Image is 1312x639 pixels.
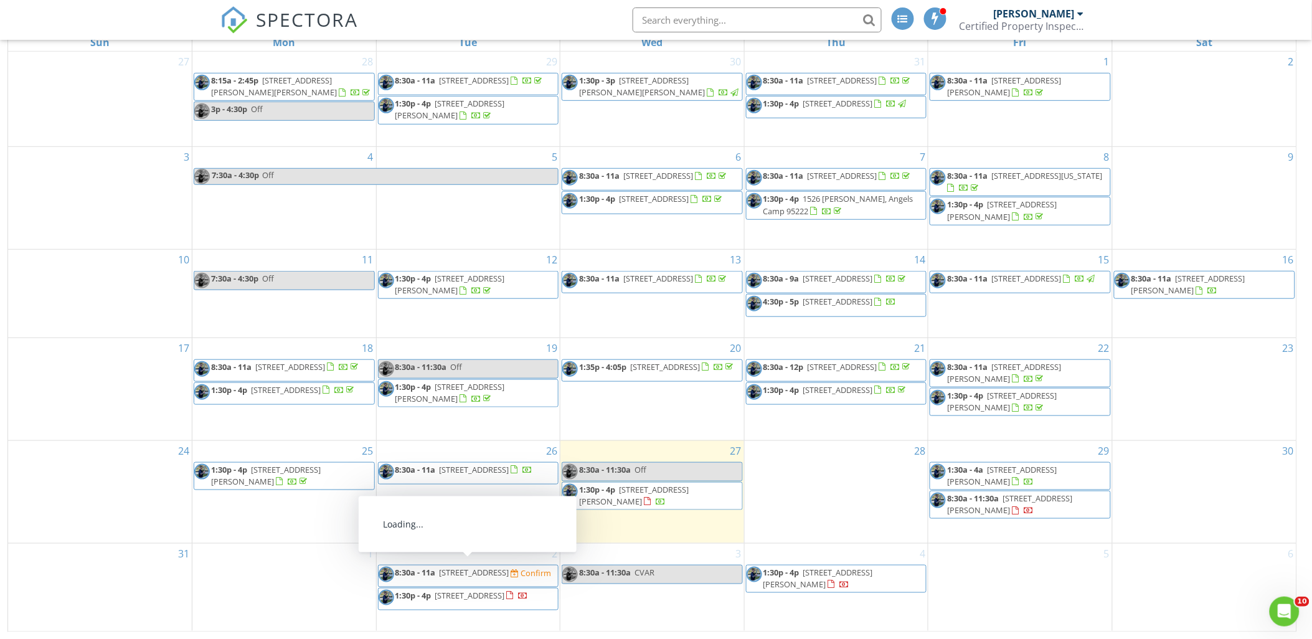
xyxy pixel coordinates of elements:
a: Thursday [824,34,849,51]
a: Go to September 1, 2025 [366,544,376,564]
a: 1:30a - 4a [STREET_ADDRESS][PERSON_NAME] [930,462,1111,490]
span: 1:30p - 4p [579,484,615,495]
a: Go to August 14, 2025 [912,250,928,270]
a: 8:30a - 11a [STREET_ADDRESS] [395,75,545,86]
a: 1:30p - 4p [STREET_ADDRESS][PERSON_NAME] [378,271,559,299]
span: SPECTORA [257,6,359,32]
a: 8:30a - 11a [STREET_ADDRESS] [378,462,559,485]
a: Go to July 29, 2025 [544,52,560,72]
a: 1:30p - 3p [STREET_ADDRESS][PERSON_NAME][PERSON_NAME] [562,73,743,101]
img: screenshot_20250225_164559.png [930,273,946,288]
a: 8:30a - 11a [STREET_ADDRESS][PERSON_NAME] [947,75,1061,98]
div: Confirm [521,568,552,578]
a: 1:30p - 4p [STREET_ADDRESS] [194,382,375,405]
span: 1:30p - 4p [395,381,432,392]
td: Go to September 2, 2025 [376,543,560,631]
span: [STREET_ADDRESS] [623,273,693,284]
a: 8:30a - 11a [STREET_ADDRESS] [562,271,743,293]
a: 8:30a - 9a [STREET_ADDRESS] [746,271,927,293]
span: 1:30p - 4p [395,98,432,109]
a: 8:30a - 11a [STREET_ADDRESS][PERSON_NAME] [947,361,1061,384]
td: Go to August 12, 2025 [376,250,560,338]
td: Go to September 1, 2025 [192,543,377,631]
span: [STREET_ADDRESS] [255,361,325,372]
span: [STREET_ADDRESS] [808,75,877,86]
a: 8:30a - 11a [STREET_ADDRESS] [395,567,511,578]
a: 1:30p - 4p [STREET_ADDRESS][PERSON_NAME] [211,464,321,487]
a: 8:30a - 11a [STREET_ADDRESS] [579,170,729,181]
img: screenshot_20250225_164559.png [747,170,762,186]
span: 8:30a - 12p [763,361,804,372]
span: [STREET_ADDRESS] [991,273,1061,284]
span: [STREET_ADDRESS] [803,273,873,284]
a: Go to September 5, 2025 [1102,544,1112,564]
td: Go to August 19, 2025 [376,338,560,440]
img: screenshot_20250225_164559.png [194,384,210,400]
td: Go to August 6, 2025 [560,147,745,250]
td: Go to July 28, 2025 [192,52,377,147]
a: 1:35p - 4:05p [STREET_ADDRESS] [579,361,735,372]
span: [STREET_ADDRESS][PERSON_NAME] [763,567,873,590]
img: screenshot_20250225_164559.png [1115,273,1130,288]
span: 1:35p - 4:05p [579,361,626,372]
a: Go to August 29, 2025 [1096,441,1112,461]
a: Go to September 3, 2025 [734,544,744,564]
span: 1:30p - 4p [763,384,800,395]
span: [STREET_ADDRESS] [623,170,693,181]
span: 8:30a - 11:30a [395,361,447,372]
span: 1:30p - 4p [211,384,247,395]
a: Go to August 3, 2025 [181,147,192,167]
span: [STREET_ADDRESS] [440,464,509,475]
td: Go to August 8, 2025 [928,147,1113,250]
span: [STREET_ADDRESS][PERSON_NAME] [947,493,1072,516]
a: 1:30p - 4p [STREET_ADDRESS] [211,384,356,395]
span: [STREET_ADDRESS] [440,567,509,578]
a: Go to September 4, 2025 [917,544,928,564]
span: 7:30a - 4:30p [211,169,260,184]
span: [STREET_ADDRESS][PERSON_NAME] [395,98,505,121]
a: 8:30a - 12p [STREET_ADDRESS] [763,361,913,372]
span: 8:30a - 11a [579,273,620,284]
td: Go to August 16, 2025 [1112,250,1296,338]
td: Go to September 3, 2025 [560,543,745,631]
img: screenshot_20250225_164559.png [379,98,394,113]
td: Go to August 11, 2025 [192,250,377,338]
a: 8:30a - 11a [STREET_ADDRESS][PERSON_NAME] [1131,273,1245,296]
img: screenshot_20250225_164559.png [747,75,762,90]
img: screenshot_20250225_164559.png [379,381,394,397]
img: screenshot_20250225_164559.png [379,273,394,288]
td: Go to August 18, 2025 [192,338,377,440]
img: screenshot_20250225_164559.png [194,464,210,480]
span: [STREET_ADDRESS][PERSON_NAME] [395,273,505,296]
img: screenshot_20250225_164559.png [562,170,578,186]
span: 1:30p - 4p [947,199,983,210]
a: 8:30a - 11a [STREET_ADDRESS][PERSON_NAME] [930,73,1111,101]
span: 8:30a - 11a [579,170,620,181]
span: [STREET_ADDRESS][PERSON_NAME][PERSON_NAME] [579,75,705,98]
td: Go to September 5, 2025 [928,543,1113,631]
span: 10 [1295,597,1310,607]
a: 8:30a - 11a [STREET_ADDRESS][PERSON_NAME] [1114,271,1295,299]
a: 1:30p - 4p [STREET_ADDRESS] [746,96,927,118]
a: 8:30a - 11a [STREET_ADDRESS] [395,464,533,475]
span: 1:30p - 4p [211,464,247,475]
a: Go to August 7, 2025 [917,147,928,167]
span: [STREET_ADDRESS][PERSON_NAME] [947,390,1057,413]
a: 1:30p - 4p [STREET_ADDRESS][PERSON_NAME] [930,388,1111,416]
a: Go to July 27, 2025 [176,52,192,72]
input: Search everything... [633,7,882,32]
a: 1:30p - 4p [STREET_ADDRESS][PERSON_NAME] [194,462,375,490]
span: [STREET_ADDRESS][PERSON_NAME] [947,75,1061,98]
span: [STREET_ADDRESS] [808,170,877,181]
span: [STREET_ADDRESS][US_STATE] [991,170,1102,181]
a: 1:30p - 4p [STREET_ADDRESS] [579,193,724,204]
a: 1:30p - 4p 1526 [PERSON_NAME], Angels Camp 95222 [746,191,927,219]
a: 1:30p - 4p [STREET_ADDRESS] [562,191,743,214]
td: Go to September 6, 2025 [1112,543,1296,631]
a: Confirm [511,567,552,579]
a: Go to September 6, 2025 [1286,544,1296,564]
img: screenshot_20250225_164559.png [194,273,210,288]
a: Go to August 18, 2025 [360,338,376,358]
iframe: Intercom live chat [1270,597,1300,627]
span: 7:30a - 4:30p [211,273,258,284]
